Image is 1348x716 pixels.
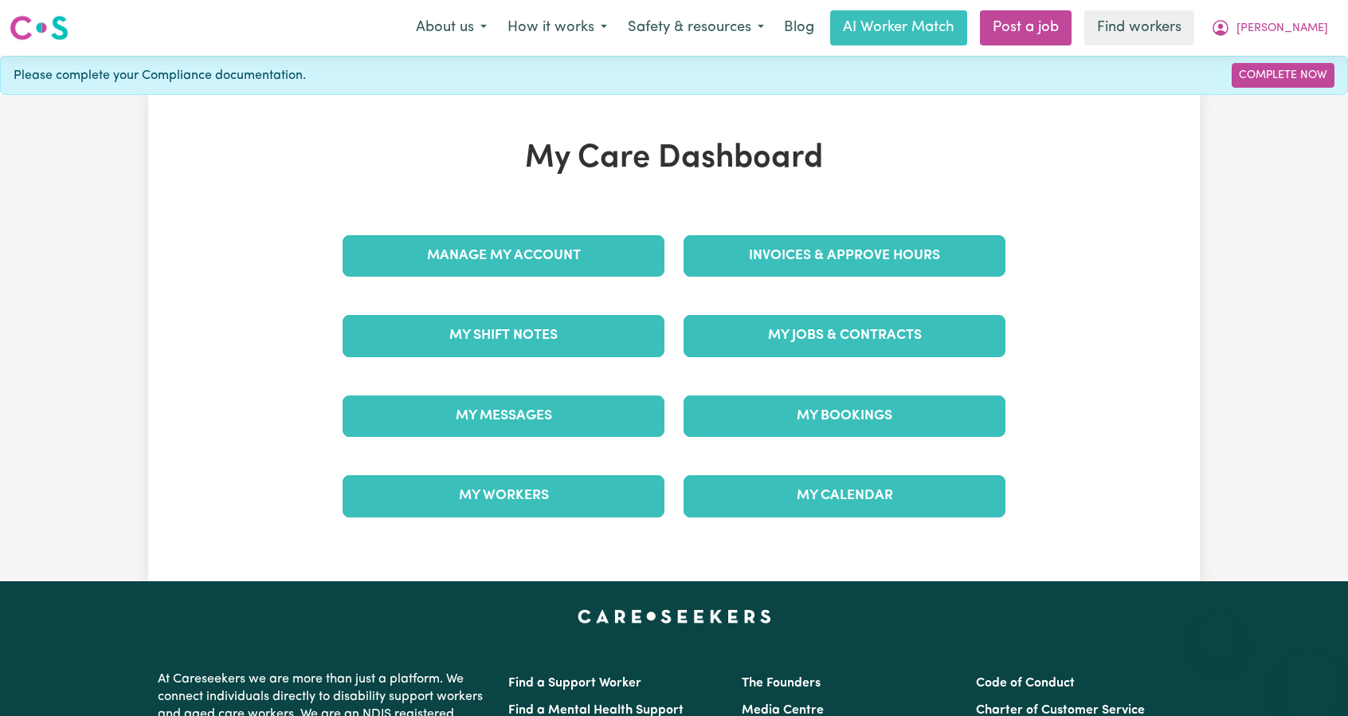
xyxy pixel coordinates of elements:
[1201,614,1233,646] iframe: Close message
[343,395,664,437] a: My Messages
[343,235,664,277] a: Manage My Account
[343,315,664,356] a: My Shift Notes
[10,14,69,42] img: Careseekers logo
[10,10,69,46] a: Careseekers logo
[578,610,771,623] a: Careseekers home page
[774,10,824,45] a: Blog
[684,475,1005,517] a: My Calendar
[333,140,1015,178] h1: My Care Dashboard
[976,677,1075,690] a: Code of Conduct
[1232,63,1334,88] a: Complete Now
[1084,10,1194,45] a: Find workers
[1201,11,1338,45] button: My Account
[684,235,1005,277] a: Invoices & Approve Hours
[980,10,1072,45] a: Post a job
[830,10,967,45] a: AI Worker Match
[497,11,617,45] button: How it works
[14,66,306,85] span: Please complete your Compliance documentation.
[684,395,1005,437] a: My Bookings
[684,315,1005,356] a: My Jobs & Contracts
[1284,652,1335,703] iframe: Button to launch messaging window
[742,677,821,690] a: The Founders
[1236,20,1328,37] span: [PERSON_NAME]
[617,11,774,45] button: Safety & resources
[343,475,664,517] a: My Workers
[508,677,641,690] a: Find a Support Worker
[406,11,497,45] button: About us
